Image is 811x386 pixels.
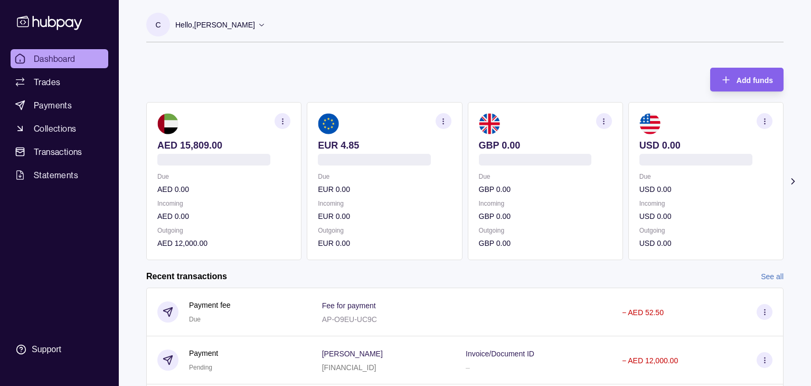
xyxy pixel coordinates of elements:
span: Payments [34,99,72,112]
p: GBP 0.00 [479,237,612,249]
p: USD 0.00 [639,183,772,195]
p: Due [318,171,451,182]
p: C [155,19,161,31]
span: Trades [34,76,60,88]
p: EUR 0.00 [318,183,451,195]
span: Due [189,316,201,323]
a: Statements [11,166,108,185]
p: Hello, [PERSON_NAME] [175,19,255,31]
img: us [639,113,661,134]
p: GBP 0.00 [479,210,612,222]
p: AED 0.00 [157,183,290,195]
a: Collections [11,119,108,138]
p: – [466,363,470,372]
p: USD 0.00 [639,237,772,249]
img: ae [157,113,178,134]
span: Collections [34,122,76,135]
p: EUR 0.00 [318,237,451,249]
p: AP-O9EU-UC9C [322,315,377,324]
p: Incoming [639,198,772,209]
a: Support [11,338,108,361]
p: − AED 52.50 [622,308,664,317]
p: Due [479,171,612,182]
p: USD 0.00 [639,140,772,151]
p: [PERSON_NAME] [322,350,383,358]
p: AED 0.00 [157,210,290,222]
p: EUR 0.00 [318,210,451,222]
p: EUR 4.85 [318,140,451,151]
p: GBP 0.00 [479,183,612,195]
p: Outgoing [479,225,612,236]
p: Incoming [479,198,612,209]
p: AED 12,000.00 [157,237,290,249]
p: Payment fee [189,299,231,311]
button: Add funds [710,68,784,91]
p: Payment [189,347,218,359]
a: Transactions [11,142,108,161]
p: AED 15,809.00 [157,140,290,151]
p: Due [639,171,772,182]
span: Pending [189,364,212,371]
a: Trades [11,72,108,91]
p: GBP 0.00 [479,140,612,151]
span: Transactions [34,145,82,158]
p: Outgoing [318,225,451,236]
p: Invoice/Document ID [466,350,534,358]
p: [FINANCIAL_ID] [322,363,376,372]
p: Due [157,171,290,182]
p: − AED 12,000.00 [622,356,678,365]
p: USD 0.00 [639,210,772,222]
p: Incoming [157,198,290,209]
span: Statements [34,169,78,181]
p: Incoming [318,198,451,209]
div: Support [32,344,61,355]
p: Outgoing [157,225,290,236]
span: Add funds [737,76,773,85]
h2: Recent transactions [146,271,227,282]
a: Dashboard [11,49,108,68]
p: Outgoing [639,225,772,236]
span: Dashboard [34,52,76,65]
p: Fee for payment [322,301,376,310]
a: Payments [11,96,108,115]
img: eu [318,113,339,134]
img: gb [479,113,500,134]
a: See all [761,271,784,282]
